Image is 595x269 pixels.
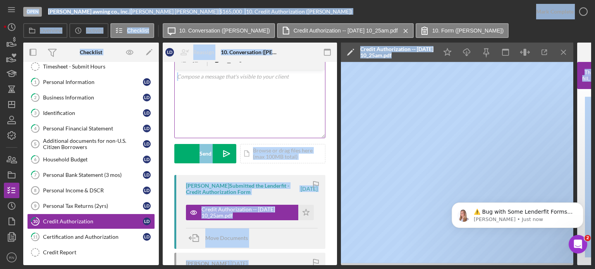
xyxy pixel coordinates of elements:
[34,95,36,100] tspan: 2
[4,250,19,265] button: RN
[23,7,42,17] div: Open
[143,218,151,225] div: L D
[34,79,36,84] tspan: 1
[34,188,36,193] tspan: 8
[34,110,36,115] tspan: 3
[43,203,143,209] div: Personal Tax Returns (2yrs)
[34,142,36,146] tspan: 5
[27,105,155,121] a: 3IdentificationLD
[205,235,248,241] span: Move Documents
[301,186,318,192] time: 2025-09-03 14:25
[360,46,434,58] div: Credit Authorization -- [DATE] 10_25am.pdf
[43,249,155,255] div: Credit Report
[143,109,151,117] div: L D
[27,152,155,167] a: 6Household BudgetLD
[199,144,212,163] div: Send
[27,90,155,105] a: 2Business InformationLD
[27,59,155,74] a: Timesheet - Submit Hours
[127,27,149,34] label: Checklist
[230,260,248,267] time: 2025-09-03 14:25
[40,27,62,34] label: Overview
[34,204,36,208] tspan: 9
[569,235,587,254] iframe: Intercom live chat
[27,183,155,198] a: 8Personal Income & DSCRLD
[162,45,222,60] button: LDReassign
[43,156,143,163] div: Household Budget
[33,234,38,239] tspan: 11
[43,234,143,240] div: Certification and Authorization
[277,23,414,38] button: Credit Authorization -- [DATE] 10_25am.pdf
[143,202,151,210] div: L D
[143,140,151,148] div: L D
[219,8,242,15] span: $165,000
[440,186,595,248] iframe: Intercom notifications message
[27,198,155,214] a: 9Personal Tax Returns (2yrs)LD
[294,27,398,34] label: Credit Authorization -- [DATE] 10_25am.pdf
[143,94,151,101] div: L D
[186,205,314,220] button: Credit Authorization -- [DATE] 10_25am.pdf
[43,94,143,101] div: Business Information
[143,125,151,132] div: L D
[244,9,352,15] div: | 10. Credit Authorization ([PERSON_NAME])
[27,167,155,183] a: 7Personal Bank Statement (3 mos)LD
[186,228,256,248] button: Move Documents
[34,157,37,162] tspan: 6
[416,23,509,38] button: 10. Form ([PERSON_NAME])
[143,156,151,163] div: L D
[143,233,151,241] div: L D
[221,49,279,55] div: 10. Conversation ([PERSON_NAME])
[27,74,155,90] a: 1Personal InformationLD
[174,144,236,163] button: Send
[27,245,155,260] a: Credit Report
[9,255,14,260] text: RN
[43,63,155,70] div: Timesheet - Submit Hours
[43,110,143,116] div: Identification
[43,172,143,178] div: Personal Bank Statement (3 mos)
[179,27,270,34] label: 10. Conversation ([PERSON_NAME])
[143,78,151,86] div: L D
[33,219,38,224] tspan: 10
[23,23,67,38] button: Overview
[80,49,102,55] div: Checklist
[528,4,591,19] button: Mark Complete
[131,9,219,15] div: [PERSON_NAME] [PERSON_NAME] |
[186,260,229,267] div: [PERSON_NAME]
[536,4,574,19] div: Mark Complete
[27,229,155,245] a: 11Certification and AuthorizationLD
[143,171,151,179] div: L D
[43,218,143,224] div: Credit Authorization
[165,48,174,57] div: L D
[201,206,294,219] div: Credit Authorization -- [DATE] 10_25am.pdf
[193,45,214,60] div: Reassign
[34,126,37,131] tspan: 4
[110,23,154,38] button: Checklist
[69,23,108,38] button: Activity
[43,138,143,150] div: Additional documents for non-U.S. Citizen Borrowers
[432,27,504,34] label: 10. Form ([PERSON_NAME])
[186,183,299,195] div: [PERSON_NAME] Submitted the Lenderfit - Credit Authorization Form
[27,214,155,229] a: 10Credit AuthorizationLD
[48,9,131,15] div: |
[43,187,143,194] div: Personal Income & DSCR
[143,187,151,194] div: L D
[163,23,275,38] button: 10. Conversation ([PERSON_NAME])
[27,121,155,136] a: 4Personal Financial StatementLD
[43,79,143,85] div: Personal Information
[585,235,591,241] span: 2
[27,136,155,152] a: 5Additional documents for non-U.S. Citizen BorrowersLD
[43,125,143,132] div: Personal Financial Statement
[48,8,129,15] b: [PERSON_NAME] awning co., inc.
[86,27,103,34] label: Activity
[34,172,37,177] tspan: 7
